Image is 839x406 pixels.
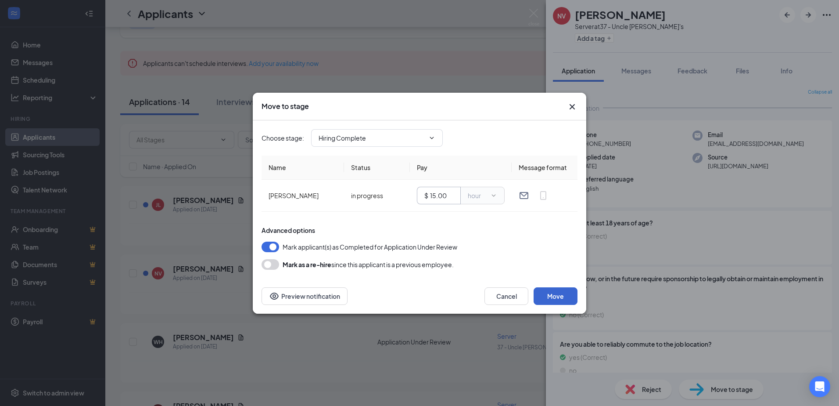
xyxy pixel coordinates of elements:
[567,101,577,112] svg: Cross
[262,101,309,111] h3: Move to stage
[424,191,428,200] div: $
[262,133,304,143] span: Choose stage :
[567,101,577,112] button: Close
[283,242,457,252] span: Mark applicant(s) as Completed for Application Under Review
[283,261,331,268] b: Mark as a re-hire
[410,156,512,180] th: Pay
[534,287,577,305] button: Move
[344,156,410,180] th: Status
[262,156,344,180] th: Name
[262,287,348,305] button: Preview notificationEye
[344,180,410,212] td: in progress
[484,287,528,305] button: Cancel
[809,376,830,397] div: Open Intercom Messenger
[269,192,319,199] span: [PERSON_NAME]
[538,190,549,201] svg: MobileSms
[262,226,577,235] div: Advanced options
[283,259,454,270] div: since this applicant is a previous employee.
[519,190,529,201] svg: Email
[269,291,280,301] svg: Eye
[512,156,577,180] th: Message format
[428,134,435,141] svg: ChevronDown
